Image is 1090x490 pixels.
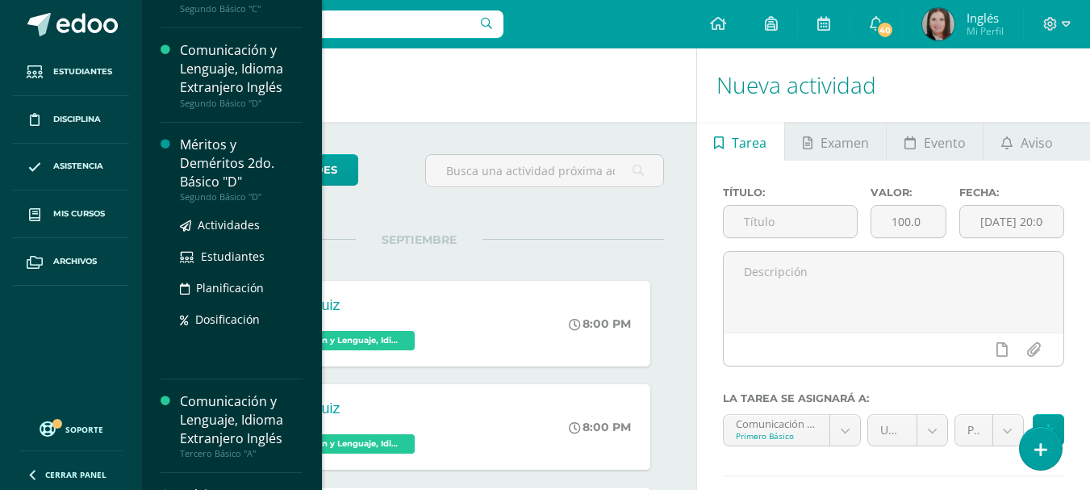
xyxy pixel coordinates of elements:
a: Dosificación [180,310,303,329]
div: Segundo Básico "D" [180,98,303,109]
input: Puntos máximos [871,206,946,237]
a: Mis cursos [13,191,129,238]
div: 8:00 PM [569,420,631,434]
h1: Nueva actividad [716,48,1071,122]
div: Tercero Básico "A" [180,448,303,459]
input: Busca un usuario... [152,10,503,38]
span: Evento [924,124,966,162]
span: Unidad 4 [880,415,904,446]
a: Méritos y Deméritos 2do. Básico "D"Segundo Básico "D" [180,136,303,203]
a: Planificación [180,279,303,297]
img: e03ec1ec303510e8e6f60bf4728ca3bf.png [922,8,954,40]
span: Comunicación y Lenguaje, Idioma Extranjero Inglés 'A' [253,331,415,350]
a: Estudiantes [13,48,129,96]
a: Asistencia [13,144,129,191]
div: Midterm Quiz [253,297,419,314]
span: Actividades [198,217,260,232]
span: Tarea [732,124,766,162]
a: Soporte [19,417,123,439]
label: Valor: [871,186,946,199]
label: La tarea se asignará a: [723,392,1064,404]
span: Comunicación y Lenguaje, Idioma Extranjero Inglés 'B' [253,434,415,454]
a: Actividades [180,216,303,234]
span: Estudiantes [53,65,112,78]
span: Disciplina [53,113,101,126]
label: Título: [723,186,858,199]
a: Comunicación y Lenguaje, Idioma Extranjero Inglés 'A'Primero Básico [724,415,861,446]
div: 8:00 PM [569,316,631,331]
div: Segundo Básico "C" [180,3,303,15]
div: Comunicación y Lenguaje, Idioma Extranjero Inglés [180,392,303,448]
a: Unidad 4 [868,415,947,446]
label: Fecha: [959,186,1064,199]
span: Dosificación [195,312,260,327]
div: Comunicación y Lenguaje, Idioma Extranjero Inglés [180,41,303,97]
input: Busca una actividad próxima aquí... [426,155,662,186]
span: 40 [876,21,894,39]
span: Archivos [53,255,97,268]
a: Aviso [984,122,1070,161]
span: Mis cursos [53,207,105,220]
a: Parcial (10.0%) [955,415,1023,446]
span: Cerrar panel [45,469,106,480]
a: Evento [887,122,983,161]
span: Aviso [1021,124,1053,162]
span: Examen [821,124,869,162]
a: Comunicación y Lenguaje, Idioma Extranjero InglésSegundo Básico "D" [180,41,303,108]
a: Estudiantes [180,247,303,266]
input: Fecha de entrega [960,206,1063,237]
div: Primero Básico [736,430,818,442]
h1: Actividades [161,48,677,122]
a: Comunicación y Lenguaje, Idioma Extranjero InglésTercero Básico "A" [180,392,303,459]
div: Midterm Quiz [253,400,419,417]
span: Planificación [196,280,264,295]
div: Méritos y Deméritos 2do. Básico "D" [180,136,303,191]
span: Parcial (10.0%) [967,415,980,446]
span: Inglés [967,10,1004,26]
span: Estudiantes [201,249,265,264]
input: Título [724,206,857,237]
div: Segundo Básico "D" [180,191,303,203]
div: Comunicación y Lenguaje, Idioma Extranjero Inglés 'A' [736,415,818,430]
a: Tarea [697,122,784,161]
span: SEPTIEMBRE [356,232,482,247]
span: Asistencia [53,160,103,173]
span: Mi Perfil [967,24,1004,38]
a: Examen [785,122,886,161]
a: Archivos [13,238,129,286]
a: Disciplina [13,96,129,144]
span: Soporte [65,424,103,435]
